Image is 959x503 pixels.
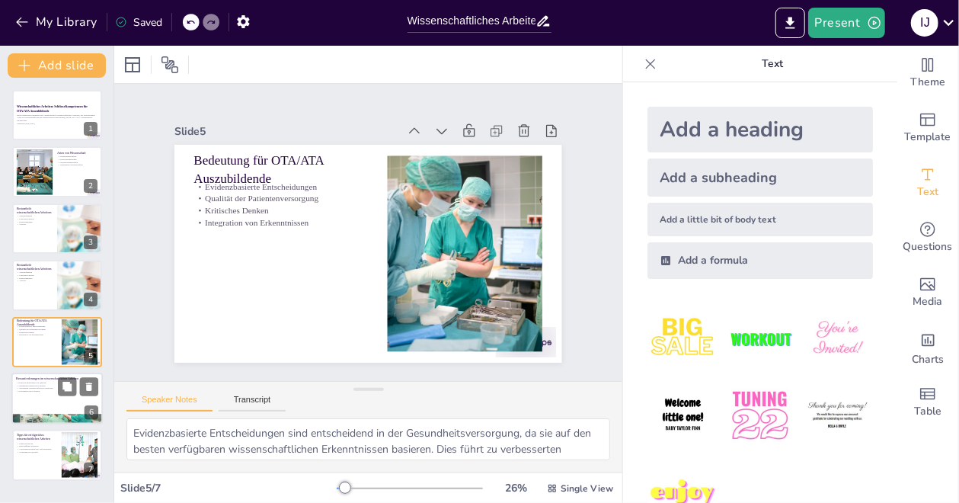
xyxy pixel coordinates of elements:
[57,158,97,161] p: Sozialwissenschaften
[647,303,718,374] img: 1.jpeg
[194,216,369,229] p: Integration von Erkenntnissen
[905,129,951,146] span: Template
[84,293,97,306] div: 4
[17,217,53,220] p: Literaturrecherche
[194,205,369,217] p: Kritisches Denken
[85,405,98,419] div: 6
[126,418,610,460] textarea: Evidenzbasierte Entscheidungen sind entscheidend in der Gesundheitsversorgung, da sie auf den bes...
[17,263,53,271] p: Bestandteile wissenschaftlichen Arbeitens
[897,320,958,375] div: Add charts and graphs
[12,203,102,254] div: 3
[16,376,98,381] p: Herausforderungen im wissenschaftlichen Arbeiten
[561,482,613,495] span: Single View
[17,333,57,336] p: Integration von Erkenntnissen
[17,105,88,113] strong: Wissenschaftliches Arbeiten: Schlüsselkompetenzen für OTA/ATA Auszubildende
[903,239,953,255] span: Questions
[912,351,944,368] span: Charts
[897,375,958,430] div: Add a table
[126,395,213,412] button: Speaker Notes
[17,328,57,331] p: Qualität der Patientenversorgung
[911,8,938,38] button: I J
[808,8,884,38] button: Present
[84,179,97,193] div: 2
[913,293,943,310] span: Media
[16,390,98,393] p: Schulungen und Übungen
[897,155,958,210] div: Add text boxes
[17,451,57,454] p: Steigerung der Qualität
[647,380,718,451] img: 4.jpeg
[194,181,369,193] p: Evidenzbasierte Entscheidungen
[498,481,535,495] div: 26 %
[897,210,958,265] div: Get real-time input from your audience
[17,443,57,446] p: Frühe Recherche
[917,184,938,200] span: Text
[17,448,57,451] p: Auseinandersetzung mit Anforderungen
[57,150,97,155] p: Arten von Wissenschaft
[914,403,941,420] span: Table
[12,317,102,367] div: 5
[897,265,958,320] div: Add images, graphics, shapes or video
[802,303,873,374] img: 3.jpeg
[17,220,53,223] p: Datensammlung
[17,277,53,280] p: Datensammlung
[120,53,145,77] div: Layout
[8,53,106,78] button: Add slide
[17,325,57,328] p: Evidenzbasierte Entscheidungen
[57,155,97,158] p: Naturwissenschaften
[17,280,53,283] p: Analyse
[408,10,536,32] input: Insert title
[80,377,98,396] button: Delete Slide
[12,146,102,197] div: 2
[11,373,103,425] div: 6
[724,303,795,374] img: 2.jpeg
[897,101,958,155] div: Add ready made slides
[84,349,97,363] div: 5
[17,274,53,277] p: Literaturrecherche
[174,124,397,139] div: Slide 5
[910,74,945,91] span: Theme
[161,56,179,74] span: Position
[775,8,805,38] button: Export to PowerPoint
[647,203,873,236] div: Add a little bit of body text
[17,122,97,125] p: Generated with [URL]
[12,90,102,140] div: 1
[16,381,98,384] p: Kritische Bewertung von Quellen
[16,387,98,390] p: Anwendung wissenschaftlicher Methoden
[194,193,369,205] p: Qualität der Patientenversorgung
[57,163,97,166] p: Angewandte Wissenschaften
[120,481,337,495] div: Slide 5 / 7
[84,463,97,476] div: 7
[663,46,882,82] p: Text
[58,377,76,396] button: Duplicate Slide
[17,331,57,334] p: Kritisches Denken
[115,15,162,30] div: Saved
[84,235,97,249] div: 3
[16,384,98,387] p: Verständnis komplexer Konzepte
[17,207,53,215] p: Bestandteile wissenschaftlichen Arbeitens
[17,271,53,274] p: Themenfindung
[12,430,102,480] div: 7
[802,380,873,451] img: 6.jpeg
[57,161,97,164] p: Geisteswissenschaften
[17,445,57,448] p: Regelmäßiges Feedback
[17,433,57,441] p: Tipps für erfolgreiches wissenschaftliches Arbeiten
[647,107,873,152] div: Add a heading
[17,215,53,218] p: Themenfindung
[724,380,795,451] img: 5.jpeg
[219,395,286,412] button: Transcript
[84,122,97,136] div: 1
[647,159,873,197] div: Add a subheading
[17,223,53,226] p: Analyse
[17,319,57,327] p: Bedeutung für OTA/ATA Auszubildende
[647,242,873,279] div: Add a formula
[11,10,104,34] button: My Library
[194,152,369,187] p: Bedeutung für OTA/ATA Auszubildende
[911,9,938,37] div: I J
[897,46,958,101] div: Change the overall theme
[17,114,97,122] p: Diese Präsentation behandelt die Grundlagen des wissenschaftlichen Arbeitens, die verschiedenen A...
[12,260,102,310] div: 4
